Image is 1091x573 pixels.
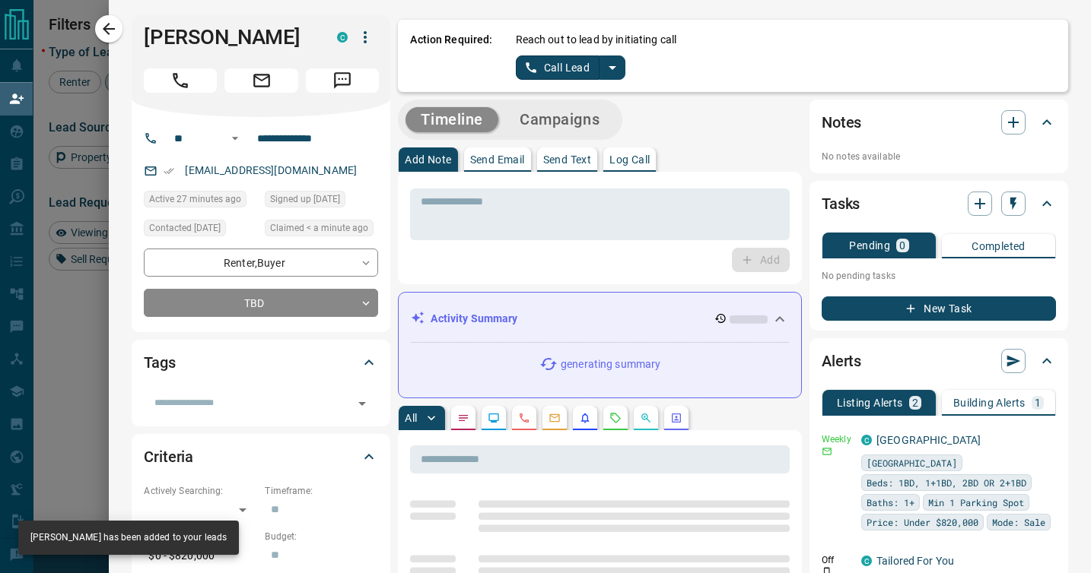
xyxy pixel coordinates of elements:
h1: [PERSON_NAME] [144,25,314,49]
button: Campaigns [504,107,615,132]
div: Tasks [822,185,1056,222]
svg: Email [822,446,832,457]
span: Mode: Sale [992,514,1045,530]
a: [EMAIL_ADDRESS][DOMAIN_NAME] [185,164,357,176]
p: Off [822,553,852,567]
div: [PERSON_NAME] has been added to your leads [30,525,227,550]
p: Timeframe: [265,484,378,498]
p: Completed [972,241,1026,252]
p: No pending tasks [822,264,1056,287]
p: Reach out to lead by initiating call [516,32,677,48]
span: Message [306,68,379,93]
span: Baths: 1+ [867,495,914,510]
svg: Lead Browsing Activity [488,412,500,424]
p: Building Alerts [953,397,1026,408]
div: split button [516,55,626,80]
svg: Calls [518,412,530,424]
div: Activity Summary [411,305,789,333]
span: Min 1 Parking Spot [928,495,1024,510]
span: Email [224,68,297,93]
h2: Alerts [822,349,861,373]
span: Active 27 minutes ago [149,192,241,207]
p: Pending [849,240,890,251]
svg: Agent Actions [670,412,682,424]
svg: Requests [609,412,622,424]
p: 1 [1035,397,1041,408]
div: Notes [822,104,1056,141]
p: Add Note [405,154,451,165]
div: Renter , Buyer [144,249,378,277]
p: Action Required: [410,32,492,80]
h2: Tasks [822,192,860,216]
p: Budget: [265,530,378,543]
div: condos.ca [861,556,872,566]
button: Open [351,393,373,414]
svg: Opportunities [640,412,652,424]
p: Actively Searching: [144,484,257,498]
p: Activity Summary [431,311,517,327]
div: Tags [144,344,378,381]
span: [GEOGRAPHIC_DATA] [867,455,957,470]
span: Contacted [DATE] [149,220,221,236]
h2: Notes [822,110,861,135]
div: Criteria [144,438,378,475]
span: Beds: 1BD, 1+1BD, 2BD OR 2+1BD [867,475,1026,490]
button: Call Lead [516,55,600,80]
p: Weekly [822,432,852,446]
svg: Notes [457,412,469,424]
svg: Emails [549,412,561,424]
p: 0 [899,240,905,251]
a: Tailored For You [876,555,954,567]
div: Sun Sep 14 2025 [265,220,378,241]
button: Open [226,129,244,147]
a: [GEOGRAPHIC_DATA] [876,434,981,446]
div: Sun Sep 14 2025 [144,191,257,212]
p: All [405,413,417,423]
span: Signed up [DATE] [270,192,340,207]
span: Price: Under $820,000 [867,514,978,530]
span: Call [144,68,217,93]
button: Timeline [406,107,498,132]
div: TBD [144,289,378,317]
p: 2 [912,397,918,408]
svg: Listing Alerts [579,412,591,424]
p: No notes available [822,150,1056,163]
p: Log Call [609,154,650,165]
div: Alerts [822,343,1056,379]
div: Sat Feb 13 2021 [265,191,378,212]
svg: Email Verified [164,166,174,176]
h2: Tags [144,350,175,375]
p: Send Email [470,154,525,165]
h2: Criteria [144,445,193,469]
p: generating summary [561,356,660,372]
div: condos.ca [861,435,872,445]
span: Claimed < a minute ago [270,220,368,236]
p: Listing Alerts [837,397,903,408]
p: Send Text [543,154,592,165]
button: New Task [822,296,1056,321]
div: condos.ca [337,32,348,43]
div: Tue Mar 09 2021 [144,220,257,241]
p: $0 - $820,000 [144,543,257,568]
